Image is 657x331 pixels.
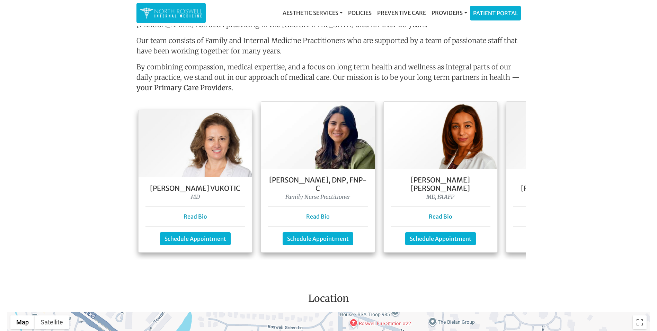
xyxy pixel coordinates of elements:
[391,176,490,193] h5: [PERSON_NAME] [PERSON_NAME]
[384,102,497,169] img: Dr. Farah Mubarak Ali MD, FAAFP
[140,6,202,20] img: North Roswell Internal Medicine
[374,6,429,20] a: Preventive Care
[10,315,35,329] button: Show street map
[136,83,232,92] strong: your Primary Care Providers
[35,315,69,329] button: Show satellite imagery
[506,102,620,169] img: Keela Weeks Leger, FNP-C
[136,35,521,56] p: Our team consists of Family and Internal Medicine Practitioners who are supported by a team of pa...
[429,6,470,20] a: Providers
[283,232,353,245] a: Schedule Appointment
[136,62,521,96] p: By combining compassion, medical expertise, and a focus on long term health and wellness as integ...
[160,232,231,245] a: Schedule Appointment
[405,232,476,245] a: Schedule Appointment
[285,193,350,200] i: Family Nurse Practitioner
[5,293,652,307] h3: Location
[268,176,368,193] h5: [PERSON_NAME], DNP, FNP- C
[426,193,454,200] i: MD, FAAFP
[139,110,252,177] img: Dr. Goga Vukotis
[191,193,200,200] i: MD
[513,176,613,193] h5: [PERSON_NAME] [PERSON_NAME], FNP-C
[633,315,647,329] button: Toggle fullscreen view
[184,213,207,220] a: Read Bio
[280,6,345,20] a: Aesthetic Services
[306,213,330,220] a: Read Bio
[145,184,245,193] h5: [PERSON_NAME] Vukotic
[470,6,521,20] a: Patient Portal
[345,6,374,20] a: Policies
[429,213,452,220] a: Read Bio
